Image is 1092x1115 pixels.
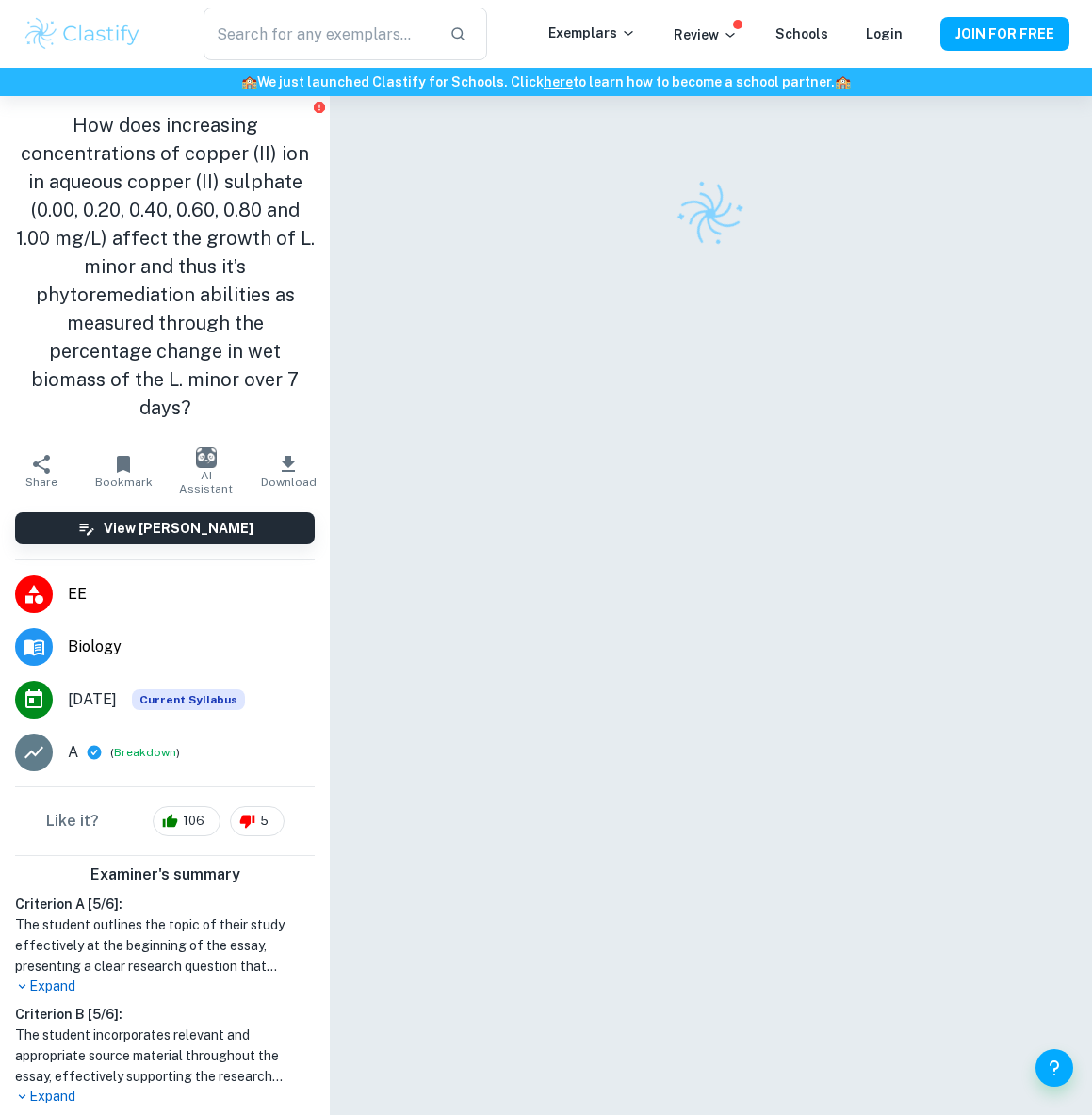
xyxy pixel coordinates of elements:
span: 🏫 [241,74,257,89]
span: EE [68,583,315,606]
button: Report issue [312,100,326,114]
span: ( ) [110,744,180,762]
h6: We just launched Clastify for Schools. Click to learn how to become a school partner. [4,72,1088,92]
input: Search for any exemplars... [204,8,435,60]
img: Clastify logo [665,169,757,260]
p: Expand [15,977,315,996]
h6: Criterion B [ 5 / 6 ]: [15,1004,315,1025]
h6: Like it? [46,810,99,832]
p: Expand [15,1087,315,1107]
p: Exemplars [548,23,636,43]
a: here [544,74,573,89]
button: Help and Feedback [1035,1049,1073,1087]
span: Download [261,476,317,489]
h1: How does increasing concentrations of copper (II) ion in aqueous copper (II) sulphate (0.00, 0.20... [15,111,315,422]
img: Clastify logo [23,15,142,53]
div: 5 [230,806,285,836]
h1: The student outlines the topic of their study effectively at the beginning of the essay, presenti... [15,914,315,977]
span: Current Syllabus [132,689,245,710]
span: [DATE] [68,688,117,711]
span: Biology [68,636,315,658]
div: 106 [153,806,220,836]
span: 🏫 [835,74,851,89]
h1: The student incorporates relevant and appropriate source material throughout the essay, effective... [15,1025,315,1087]
span: Share [25,476,57,489]
p: A [68,741,78,764]
img: AI Assistant [196,447,217,468]
span: 5 [250,812,279,831]
button: Breakdown [114,744,176,761]
button: Download [248,444,331,497]
a: Schools [775,26,828,41]
span: 106 [172,812,215,831]
span: AI Assistant [176,469,236,495]
div: This exemplar is based on the current syllabus. Feel free to refer to it for inspiration/ideas wh... [132,689,245,710]
h6: View [PERSON_NAME] [104,518,253,539]
button: View [PERSON_NAME] [15,512,315,544]
button: AI Assistant [165,444,248,497]
p: Review [674,24,738,45]
a: Login [866,26,903,41]
button: JOIN FOR FREE [940,17,1069,51]
button: Bookmark [83,444,166,497]
span: Bookmark [95,476,153,489]
h6: Examiner's summary [8,864,322,886]
h6: Criterion A [ 5 / 6 ]: [15,894,315,914]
